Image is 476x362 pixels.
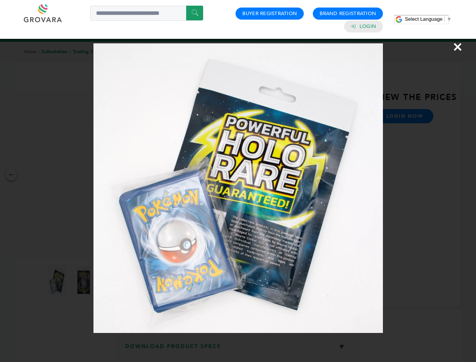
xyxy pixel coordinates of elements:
[405,16,452,22] a: Select Language​
[90,6,203,21] input: Search a product or brand...
[444,16,445,22] span: ​
[320,10,376,17] a: Brand Registration
[447,16,452,22] span: ▼
[360,23,376,30] a: Login
[453,36,463,57] span: ×
[93,43,383,333] img: Image Preview
[405,16,442,22] span: Select Language
[242,10,297,17] a: Buyer Registration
